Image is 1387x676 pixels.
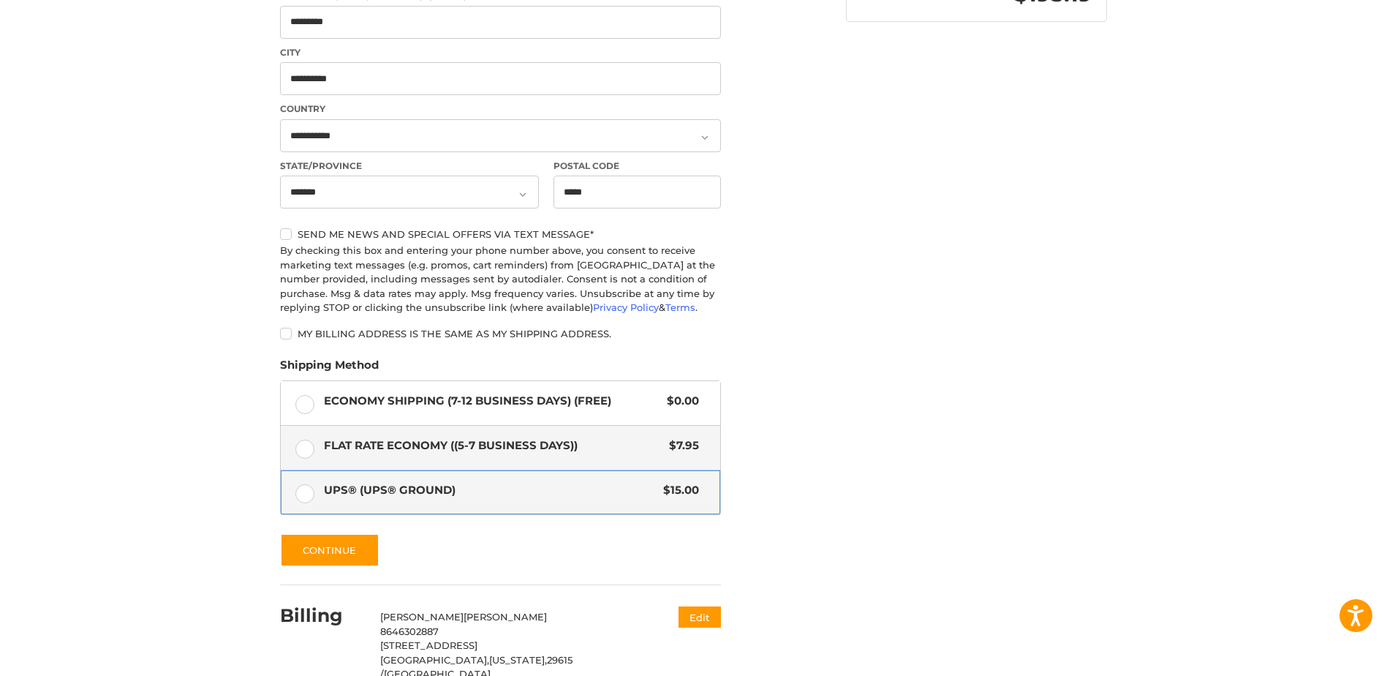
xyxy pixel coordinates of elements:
label: Postal Code [553,159,722,173]
span: 8646302887 [380,626,439,637]
span: [GEOGRAPHIC_DATA], [380,654,489,666]
span: [PERSON_NAME] [464,611,547,623]
a: Privacy Policy [593,301,659,313]
legend: Shipping Method [280,357,379,380]
span: [PERSON_NAME] [380,611,464,623]
span: [STREET_ADDRESS] [380,639,477,651]
button: Continue [280,533,379,567]
label: State/Province [280,159,539,173]
label: City [280,46,721,59]
div: By checking this box and entering your phone number above, you consent to receive marketing text ... [280,244,721,315]
span: Flat Rate Economy ((5-7 Business Days)) [324,437,662,454]
span: Economy Shipping (7-12 Business Days) (Free) [324,393,660,410]
label: Send me news and special offers via text message* [280,228,721,240]
a: Terms [665,301,695,313]
span: $15.00 [656,482,699,499]
span: $0.00 [660,393,699,410]
span: [US_STATE], [489,654,547,666]
span: $7.95 [662,437,699,454]
label: My billing address is the same as my shipping address. [280,328,721,339]
label: Country [280,102,721,116]
iframe: Google Customer Reviews [1266,636,1387,676]
h2: Billing [280,604,366,627]
button: Edit [679,606,721,628]
span: UPS® (UPS® Ground) [324,482,657,499]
